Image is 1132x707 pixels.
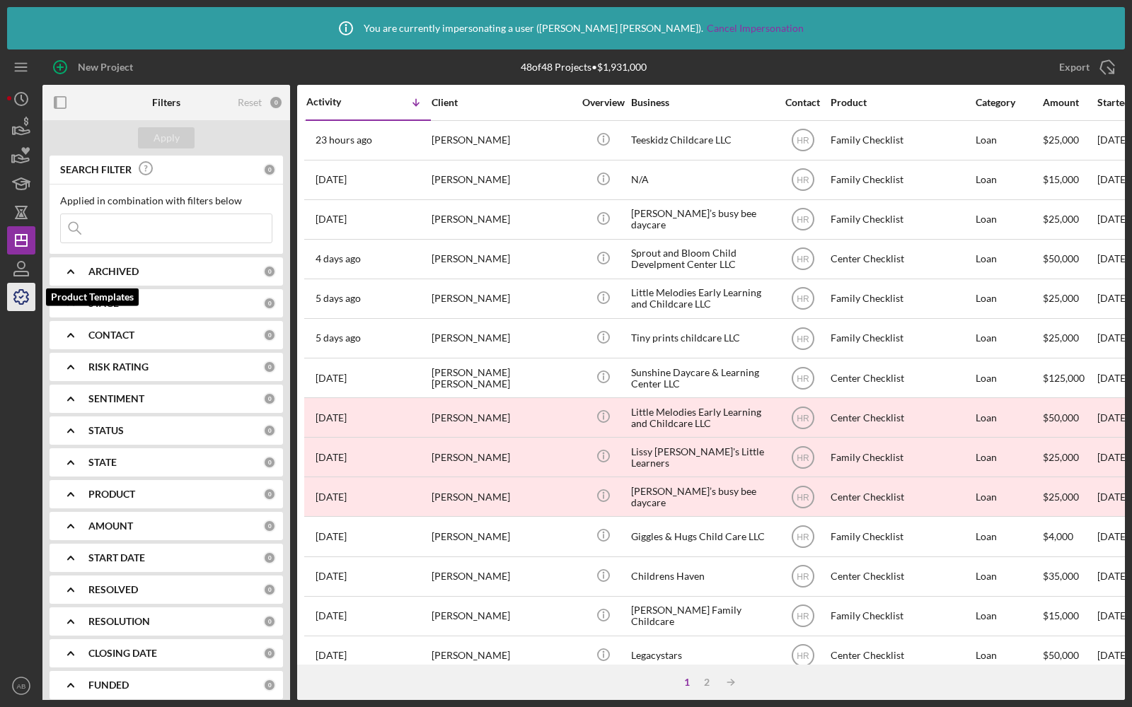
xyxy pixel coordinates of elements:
[263,329,276,341] div: 0
[316,452,347,463] time: 2025-08-18 15:12
[238,97,262,108] div: Reset
[797,492,809,502] text: HR
[263,615,276,628] div: 0
[831,320,972,357] div: Family Checklist
[432,320,573,357] div: [PERSON_NAME]
[88,266,139,277] b: ARCHIVED
[707,23,804,34] a: Cancel Impersonation
[88,393,144,404] b: SENTIMENT
[831,359,972,397] div: Center Checklist
[432,97,573,108] div: Client
[1043,438,1096,476] div: $25,000
[831,438,972,476] div: Family Checklist
[631,637,773,674] div: Legacystars
[976,359,1041,397] div: Loan
[797,175,809,185] text: HR
[1043,122,1096,159] div: $25,000
[831,597,972,635] div: Family Checklist
[577,97,630,108] div: Overview
[17,682,26,690] text: AB
[154,127,180,148] div: Apply
[432,518,573,555] div: [PERSON_NAME]
[138,127,195,148] button: Apply
[316,253,361,264] time: 2025-08-22 18:26
[976,438,1041,476] div: Loan
[316,571,347,582] time: 2025-08-16 18:53
[631,399,773,436] div: Little Melodies Early Learning and Childcare LLC
[88,520,133,532] b: AMOUNT
[631,201,773,238] div: [PERSON_NAME]’s busy bee daycare
[78,53,133,81] div: New Project
[976,122,1041,159] div: Loan
[1043,161,1096,199] div: $15,000
[88,552,145,563] b: START DATE
[976,201,1041,238] div: Loan
[631,359,773,397] div: Sunshine Daycare & Learning Center LLC
[88,298,119,309] b: STAGE
[797,294,809,304] text: HR
[88,329,134,341] b: CONTACT
[831,399,972,436] div: Center Checklist
[263,265,276,278] div: 0
[631,597,773,635] div: [PERSON_NAME] Family Childcare
[263,551,276,564] div: 0
[316,174,347,185] time: 2025-08-25 14:10
[88,489,135,500] b: PRODUCT
[306,96,369,107] div: Activity
[797,373,809,383] text: HR
[263,488,276,501] div: 0
[263,456,276,469] div: 0
[1043,597,1096,635] div: $15,000
[976,478,1041,515] div: Loan
[1043,201,1096,238] div: $25,000
[797,136,809,146] text: HR
[976,399,1041,436] div: Loan
[797,612,809,621] text: HR
[631,320,773,357] div: Tiny prints childcare LLC
[263,679,276,691] div: 0
[316,293,361,304] time: 2025-08-21 21:19
[976,97,1041,108] div: Category
[976,280,1041,317] div: Loan
[631,161,773,199] div: N/A
[976,161,1041,199] div: Loan
[316,214,347,225] time: 2025-08-25 13:07
[521,62,647,73] div: 48 of 48 Projects • $1,931,000
[831,201,972,238] div: Family Checklist
[797,452,809,462] text: HR
[976,637,1041,674] div: Loan
[831,478,972,515] div: Center Checklist
[631,438,773,476] div: Lissy [PERSON_NAME]'s Little Learners
[316,332,361,344] time: 2025-08-21 18:00
[263,297,276,310] div: 0
[976,558,1041,595] div: Loan
[677,677,697,688] div: 1
[631,97,773,108] div: Business
[432,438,573,476] div: [PERSON_NAME]
[1045,53,1125,81] button: Export
[831,637,972,674] div: Center Checklist
[976,240,1041,278] div: Loan
[152,97,180,108] b: Filters
[88,584,138,595] b: RESOLVED
[697,677,717,688] div: 2
[831,558,972,595] div: Center Checklist
[316,531,347,542] time: 2025-08-17 23:03
[631,518,773,555] div: Giggles & Hugs Child Care LLC
[831,122,972,159] div: Family Checklist
[88,457,117,468] b: STATE
[432,478,573,515] div: [PERSON_NAME]
[432,597,573,635] div: [PERSON_NAME]
[1043,97,1096,108] div: Amount
[976,320,1041,357] div: Loan
[1043,478,1096,515] div: $25,000
[263,647,276,660] div: 0
[1043,240,1096,278] div: $50,000
[1043,518,1096,555] div: $4,000
[316,610,347,621] time: 2025-08-14 21:25
[797,334,809,344] text: HR
[631,280,773,317] div: Little Melodies Early Learning and Childcare LLC
[831,280,972,317] div: Family Checklist
[432,122,573,159] div: [PERSON_NAME]
[1043,280,1096,317] div: $25,000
